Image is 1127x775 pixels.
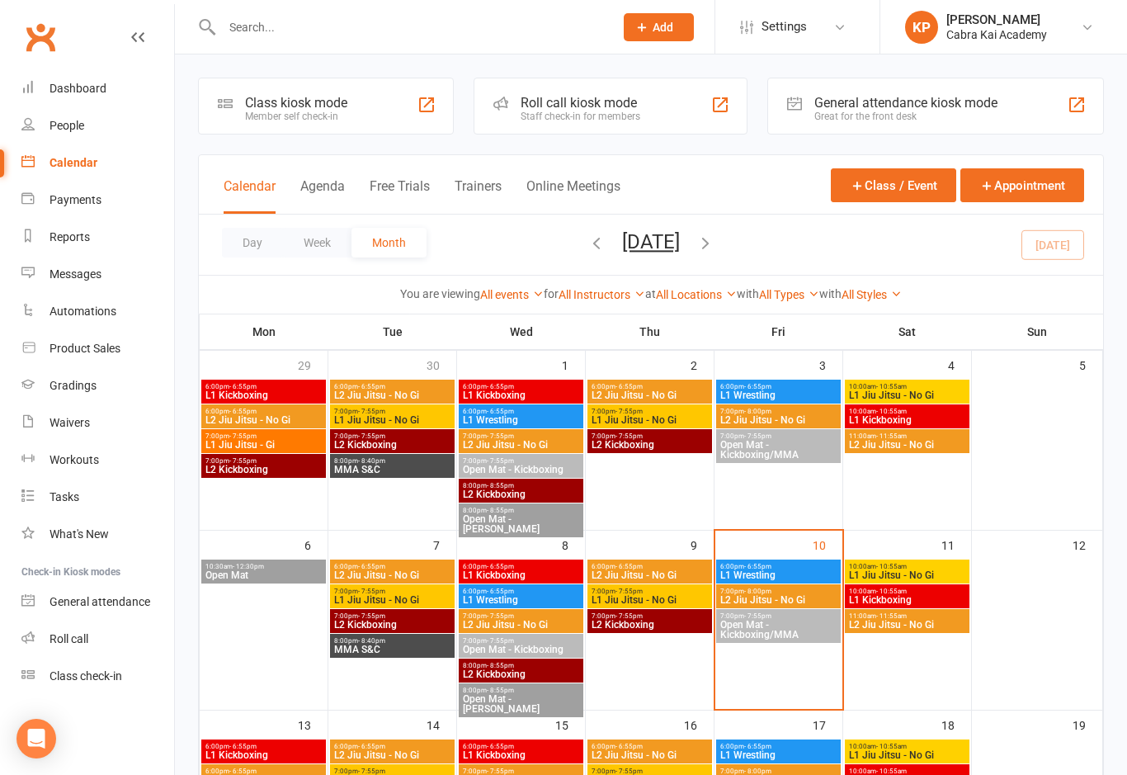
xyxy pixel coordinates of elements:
[462,465,580,475] span: Open Mat - Kickboxing
[487,563,514,570] span: - 6:55pm
[427,351,456,378] div: 30
[205,432,323,440] span: 7:00pm
[462,637,580,645] span: 7:00pm
[21,144,174,182] a: Calendar
[719,743,837,750] span: 6:00pm
[487,507,514,514] span: - 8:55pm
[333,383,451,390] span: 6:00pm
[1073,711,1102,738] div: 19
[960,168,1084,202] button: Appointment
[333,645,451,654] span: MMA S&C
[615,743,643,750] span: - 6:55pm
[333,588,451,595] span: 7:00pm
[842,288,902,301] a: All Styles
[544,287,559,300] strong: for
[487,743,514,750] span: - 6:55pm
[462,743,580,750] span: 6:00pm
[50,193,101,206] div: Payments
[462,507,580,514] span: 8:00pm
[814,95,997,111] div: General attendance kiosk mode
[615,563,643,570] span: - 6:55pm
[50,453,99,466] div: Workouts
[304,531,328,558] div: 6
[21,404,174,442] a: Waivers
[229,432,257,440] span: - 7:55pm
[744,383,771,390] span: - 6:55pm
[848,743,966,750] span: 10:00am
[848,440,966,450] span: L2 Jiu Jitsu - No Gi
[615,612,643,620] span: - 7:55pm
[333,415,451,425] span: L1 Jiu Jitsu - No Gi
[333,768,451,775] span: 7:00pm
[624,13,694,41] button: Add
[400,287,480,300] strong: You are viewing
[50,379,97,392] div: Gradings
[50,305,116,318] div: Automations
[333,743,451,750] span: 6:00pm
[462,457,580,465] span: 7:00pm
[333,457,451,465] span: 8:00pm
[205,570,323,580] span: Open Mat
[691,351,714,378] div: 2
[555,711,585,738] div: 15
[333,465,451,475] span: MMA S&C
[487,482,514,489] span: - 8:55pm
[972,314,1103,349] th: Sun
[819,351,842,378] div: 3
[719,620,837,640] span: Open Mat - Kickboxing/MMA
[591,440,709,450] span: L2 Kickboxing
[205,743,323,750] span: 6:00pm
[205,750,323,760] span: L1 Kickboxing
[591,620,709,630] span: L2 Kickboxing
[876,432,907,440] span: - 11:55am
[591,743,709,750] span: 6:00pm
[298,711,328,738] div: 13
[21,516,174,553] a: What's New
[684,711,714,738] div: 16
[333,570,451,580] span: L2 Jiu Jitsu - No Gi
[328,314,457,349] th: Tue
[719,390,837,400] span: L1 Wrestling
[462,489,580,499] span: L2 Kickboxing
[586,314,714,349] th: Thu
[50,267,101,281] div: Messages
[333,563,451,570] span: 6:00pm
[21,584,174,621] a: General attendance kiosk mode
[948,351,971,378] div: 4
[457,314,586,349] th: Wed
[50,669,122,683] div: Class check-in
[615,408,643,415] span: - 7:55pm
[762,8,807,45] span: Settings
[876,563,907,570] span: - 10:55am
[591,612,709,620] span: 7:00pm
[462,570,580,580] span: L1 Kickboxing
[205,383,323,390] span: 6:00pm
[333,408,451,415] span: 7:00pm
[719,588,837,595] span: 7:00pm
[351,228,427,258] button: Month
[333,595,451,605] span: L1 Jiu Jitsu - No Gi
[719,750,837,760] span: L1 Wrestling
[744,743,771,750] span: - 6:55pm
[487,383,514,390] span: - 6:55pm
[941,711,971,738] div: 18
[848,588,966,595] span: 10:00am
[462,645,580,654] span: Open Mat - Kickboxing
[427,711,456,738] div: 14
[229,768,257,775] span: - 6:55pm
[645,287,656,300] strong: at
[562,351,585,378] div: 1
[358,743,385,750] span: - 6:55pm
[719,570,837,580] span: L1 Wrestling
[50,416,90,429] div: Waivers
[462,620,580,630] span: L2 Jiu Jitsu - No Gi
[21,293,174,330] a: Automations
[462,588,580,595] span: 6:00pm
[50,156,97,169] div: Calendar
[21,219,174,256] a: Reports
[591,415,709,425] span: L1 Jiu Jitsu - No Gi
[591,588,709,595] span: 7:00pm
[622,230,680,253] button: [DATE]
[245,95,347,111] div: Class kiosk mode
[591,563,709,570] span: 6:00pm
